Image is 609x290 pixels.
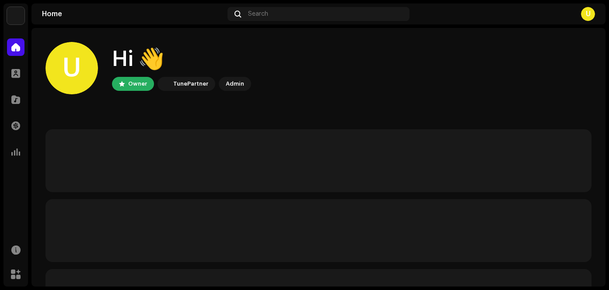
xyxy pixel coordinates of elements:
[159,79,170,89] img: bb549e82-3f54-41b5-8d74-ce06bd45c366
[173,79,208,89] div: TunePartner
[7,7,24,24] img: bb549e82-3f54-41b5-8d74-ce06bd45c366
[112,45,251,73] div: Hi 👋
[45,42,98,94] div: U
[226,79,244,89] div: Admin
[581,7,595,21] div: U
[248,10,268,17] span: Search
[42,10,224,17] div: Home
[128,79,147,89] div: Owner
